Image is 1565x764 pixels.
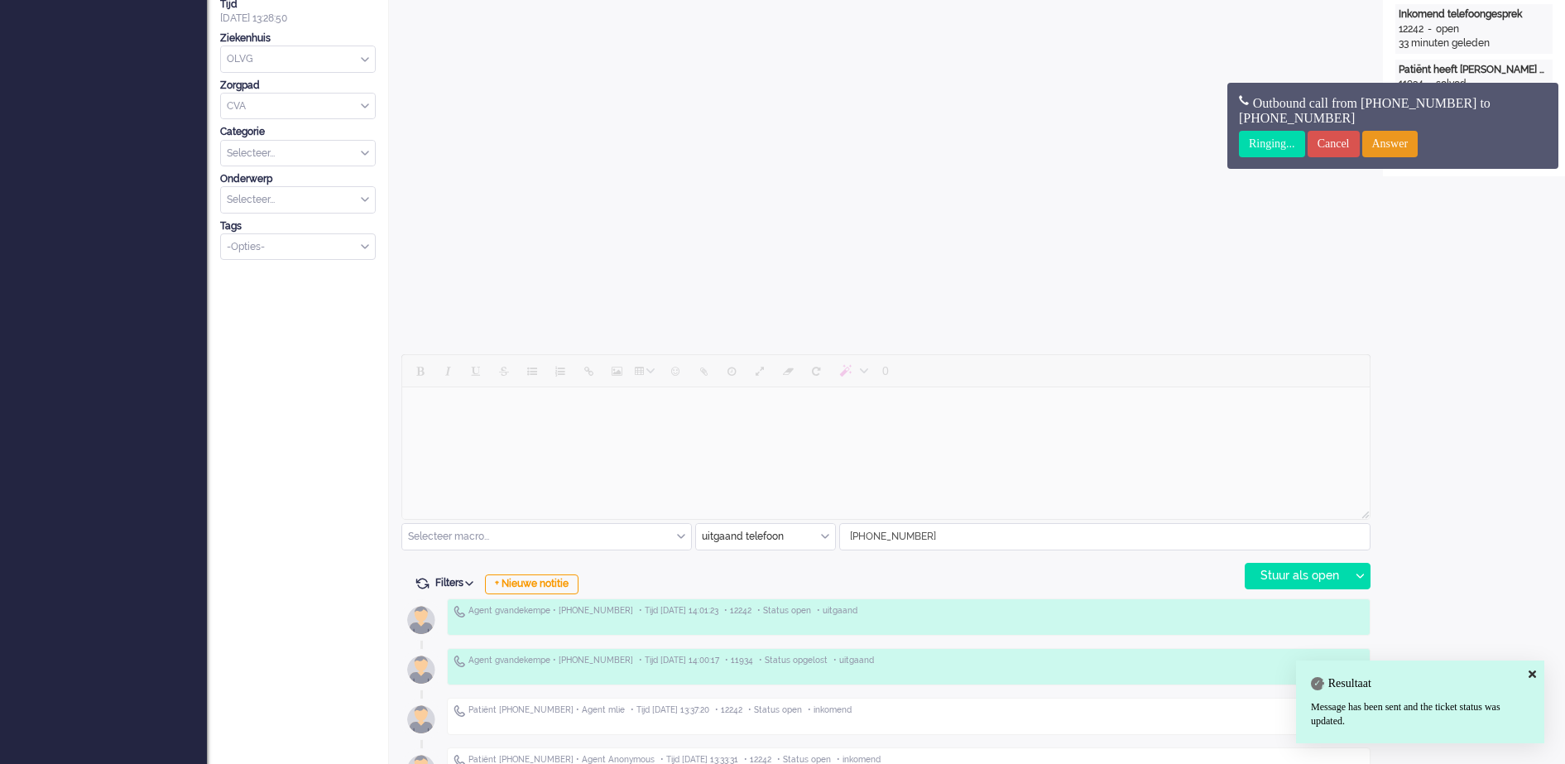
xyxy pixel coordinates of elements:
[1311,677,1529,690] h4: Resultaat
[220,79,376,93] div: Zorgpad
[401,649,442,690] img: avatar
[1246,564,1349,589] div: Stuur als open
[220,233,376,261] div: Select Tags
[7,7,961,36] body: Rich Text Area. Press ALT-0 for help.
[220,172,376,186] div: Onderwerp
[1362,131,1419,157] input: Answer
[724,605,751,617] span: • 12242
[468,704,625,716] span: Patiënt [PHONE_NUMBER] • Agent mlie
[401,699,442,740] img: avatar
[715,704,742,716] span: • 12242
[808,704,852,716] span: • inkomend
[1399,7,1549,22] div: Inkomend telefoongesprek
[759,655,828,666] span: • Status opgelost
[435,577,479,589] span: Filters
[220,219,376,233] div: Tags
[639,655,719,666] span: • Tijd [DATE] 14:00:17
[1239,96,1547,125] h4: Outbound call from [PHONE_NUMBER] to [PHONE_NUMBER]
[725,655,753,666] span: • 11934
[1399,22,1423,36] div: 12242
[220,31,376,46] div: Ziekenhuis
[639,605,718,617] span: • Tijd [DATE] 14:01:23
[748,704,802,716] span: • Status open
[454,655,465,667] img: ic_telephone_grey.svg
[454,704,465,717] img: ic_telephone_grey.svg
[757,605,811,617] span: • Status open
[468,655,633,666] span: Agent gvandekempe • [PHONE_NUMBER]
[1436,22,1459,36] div: open
[468,605,633,617] span: Agent gvandekempe • [PHONE_NUMBER]
[840,524,1370,550] input: +31612345678
[1423,22,1436,36] div: -
[1239,131,1305,157] input: Ringing...
[485,574,578,594] div: + Nieuwe notitie
[631,704,709,716] span: • Tijd [DATE] 13:37:20
[817,605,857,617] span: • uitgaand
[1308,131,1360,157] input: Cancel
[220,125,376,139] div: Categorie
[454,605,465,617] img: ic_telephone_grey.svg
[1399,77,1423,91] div: 11934
[401,599,442,641] img: avatar
[833,655,874,666] span: • uitgaand
[1399,63,1549,77] div: Patiënt heeft [PERSON_NAME] nog niet geactiveerd. Herinnering 2 (3)
[1311,700,1529,728] div: Message has been sent and the ticket status was updated.
[1423,77,1436,91] div: -
[1399,36,1549,50] div: 33 minuten geleden
[1436,77,1467,91] div: solved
